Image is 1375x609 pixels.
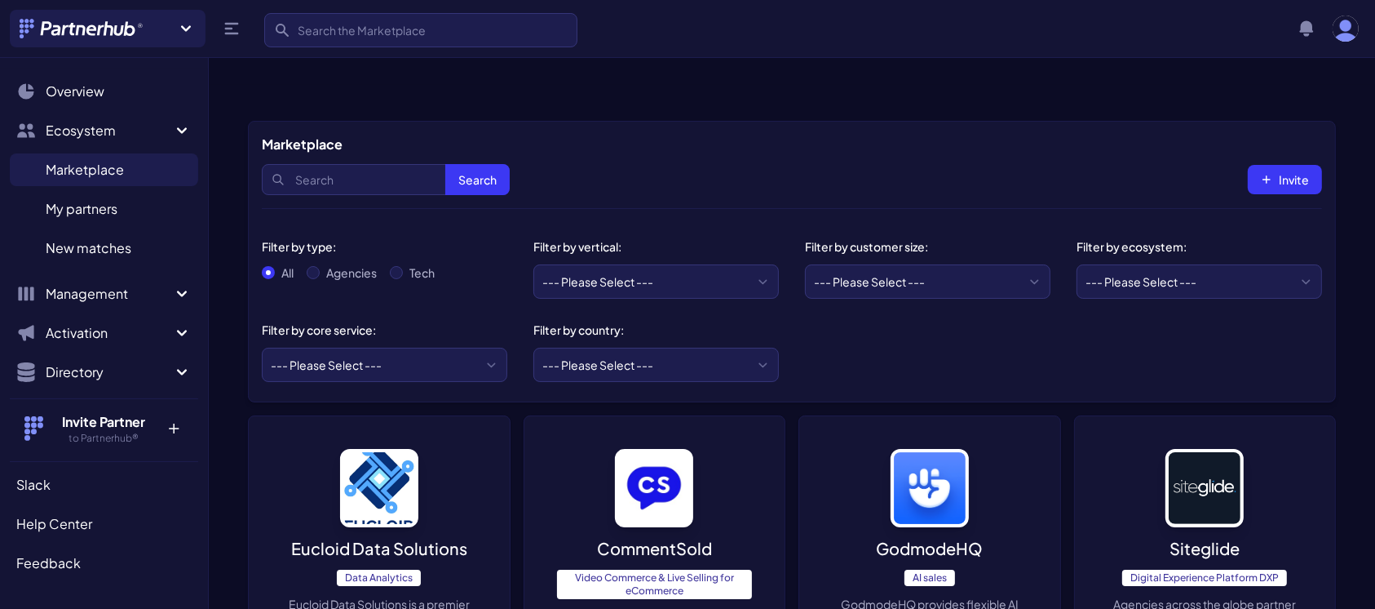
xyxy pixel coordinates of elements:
span: AI sales [904,570,955,586]
a: New matches [10,232,198,264]
span: My partners [46,199,117,219]
span: Digital Experience Platform DXP [1122,570,1287,586]
span: Directory [46,362,172,382]
span: Management [46,284,172,304]
a: Feedback [10,547,198,580]
a: My partners [10,193,198,225]
label: All [281,264,294,281]
button: Search [445,164,510,195]
span: Overview [46,82,104,101]
span: Help Center [16,514,92,534]
label: Agencies [326,264,377,281]
h4: Invite Partner [51,412,157,432]
span: Activation [46,323,172,343]
span: Marketplace [46,160,124,180]
div: Filter by core service: [262,322,494,338]
h5: to Partnerhub® [51,432,157,445]
input: Search [262,164,510,195]
div: Filter by vertical: [533,238,766,255]
p: Eucloid Data Solutions [291,537,467,560]
img: Partnerhub® Logo [20,19,144,38]
img: image_alt [615,449,693,527]
p: CommentSold [597,537,712,560]
button: Invite [1248,165,1322,194]
img: image_alt [891,449,969,527]
img: image_alt [340,449,418,527]
button: Directory [10,356,198,389]
p: + [157,412,192,438]
span: New matches [46,238,131,258]
a: Overview [10,75,198,108]
div: Filter by country: [533,322,766,338]
span: Data Analytics [337,570,421,586]
div: Filter by ecosystem: [1077,238,1309,255]
a: Slack [10,469,198,501]
div: Filter by customer size: [805,238,1037,255]
label: Tech [409,264,435,281]
img: user photo [1333,16,1359,42]
span: Video Commerce & Live Selling for eCommerce [557,570,753,599]
span: Ecosystem [46,121,172,140]
p: GodmodeHQ [876,537,983,560]
span: Feedback [16,553,81,573]
span: Slack [16,475,51,495]
button: Activation [10,317,198,349]
button: Invite Partner to Partnerhub® + [10,398,198,458]
p: Siteglide [1169,537,1240,560]
button: Ecosystem [10,114,198,147]
div: Filter by type: [262,238,494,255]
input: Search the Marketplace [264,13,577,47]
a: Help Center [10,508,198,540]
img: image_alt [1165,449,1244,527]
button: Management [10,278,198,310]
h5: Marketplace [262,135,343,154]
a: Marketplace [10,153,198,186]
